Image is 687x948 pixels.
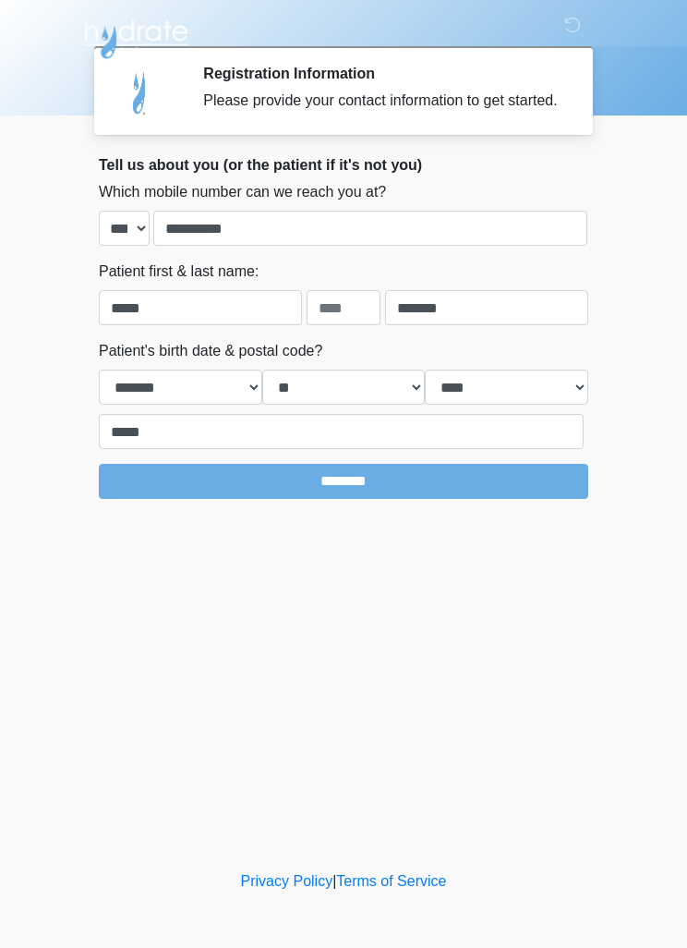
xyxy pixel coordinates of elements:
[332,873,336,889] a: |
[80,14,191,60] img: Hydrate IV Bar - Scottsdale Logo
[99,156,588,174] h2: Tell us about you (or the patient if it's not you)
[203,90,560,112] div: Please provide your contact information to get started.
[241,873,333,889] a: Privacy Policy
[99,340,322,362] label: Patient's birth date & postal code?
[336,873,446,889] a: Terms of Service
[99,181,386,203] label: Which mobile number can we reach you at?
[113,65,168,120] img: Agent Avatar
[99,261,259,283] label: Patient first & last name:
